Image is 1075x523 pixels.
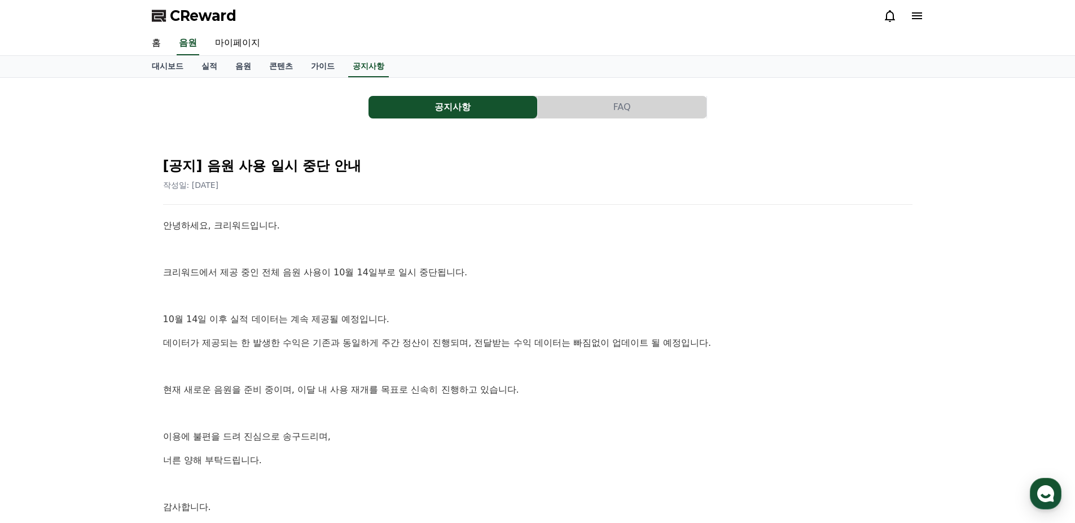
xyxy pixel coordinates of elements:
p: 이용에 불편을 드려 진심으로 송구드리며, [163,429,912,444]
a: 가이드 [302,56,344,77]
p: 안녕하세요, 크리워드입니다. [163,218,912,233]
a: 대시보드 [143,56,192,77]
span: 작성일: [DATE] [163,181,219,190]
p: 데이터가 제공되는 한 발생한 수익은 기존과 동일하게 주간 정산이 진행되며, 전달받는 수익 데이터는 빠짐없이 업데이트 될 예정입니다. [163,336,912,350]
p: 너른 양해 부탁드립니다. [163,453,912,468]
button: 공지사항 [368,96,537,118]
a: 공지사항 [368,96,538,118]
a: 홈 [143,32,170,55]
a: 음원 [177,32,199,55]
p: 감사합니다. [163,500,912,515]
a: 콘텐츠 [260,56,302,77]
a: 음원 [226,56,260,77]
button: FAQ [538,96,707,118]
h2: [공지] 음원 사용 일시 중단 안내 [163,157,912,175]
a: 실적 [192,56,226,77]
p: 크리워드에서 제공 중인 전체 음원 사용이 10월 14일부로 일시 중단됩니다. [163,265,912,280]
a: 공지사항 [348,56,389,77]
a: 마이페이지 [206,32,269,55]
a: CReward [152,7,236,25]
span: CReward [170,7,236,25]
p: 현재 새로운 음원을 준비 중이며, 이달 내 사용 재개를 목표로 신속히 진행하고 있습니다. [163,383,912,397]
p: 10월 14일 이후 실적 데이터는 계속 제공될 예정입니다. [163,312,912,327]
